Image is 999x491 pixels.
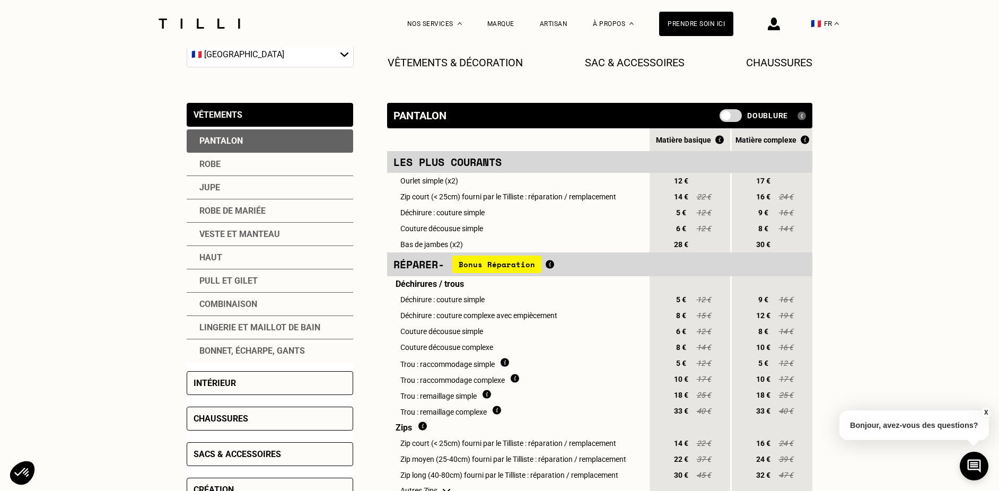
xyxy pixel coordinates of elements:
span: 22 € [696,439,712,448]
img: Dois fournir du matériel ? [418,422,427,431]
img: Qu'est ce que le raccommodage ? [511,374,519,383]
img: menu déroulant [835,22,839,25]
span: 25 € [778,391,794,399]
span: 8 € [671,311,690,320]
span: 40 € [696,407,712,415]
span: 14 € [778,224,794,233]
a: Prendre soin ici [659,12,733,36]
span: 37 € [696,455,712,463]
span: 12 € [696,295,712,304]
span: 39 € [778,455,794,463]
div: Matière basique [650,135,730,144]
span: 12 € [696,224,712,233]
span: 14 € [671,192,690,201]
span: 18 € [753,391,773,399]
span: 5 € [671,359,690,367]
span: 18 € [671,391,690,399]
td: Couture décousue simple [387,221,648,236]
div: Réparer - [393,256,642,273]
img: icône connexion [768,17,780,30]
span: 28 € [671,240,690,249]
span: 33 € [753,407,773,415]
span: 8 € [753,224,773,233]
img: Qu'est ce que le remaillage ? [493,406,501,415]
span: 8 € [753,327,773,336]
span: 5 € [671,208,690,217]
div: Haut [187,246,353,269]
td: Zip moyen (25-40cm) fourni par le Tilliste : réparation / remplacement [387,451,648,467]
span: 10 € [753,343,773,352]
span: 8 € [671,343,690,352]
div: Chaussures [194,414,248,424]
span: 45 € [696,471,712,479]
img: Qu'est ce qu'une doublure ? [798,111,806,120]
a: Marque [487,20,514,28]
span: 12 € [753,311,773,320]
img: Qu'est ce que le remaillage ? [483,390,491,399]
td: Trou : remaillage complexe [387,403,648,419]
td: Déchirures / trous [387,276,648,292]
p: Vêtements & décoration [388,56,523,69]
span: 10 € [671,375,690,383]
img: Logo du service de couturière Tilli [155,19,244,29]
button: X [980,407,991,418]
img: Qu'est ce que le Bonus Réparation ? [546,260,554,269]
div: Lingerie et maillot de bain [187,316,353,339]
span: 🇫🇷 [811,19,821,29]
span: 17 € [753,177,773,185]
span: 12 € [671,177,690,185]
td: Déchirure : couture simple [387,292,648,308]
span: 24 € [753,455,773,463]
span: 12 € [696,208,712,217]
div: Matière complexe [732,135,812,144]
span: 5 € [671,295,690,304]
span: 19 € [778,311,794,320]
div: Pantalon [393,109,446,122]
p: Chaussures [746,56,812,69]
div: Robe [187,153,353,176]
td: Déchirure : couture simple [387,205,648,221]
span: 16 € [753,439,773,448]
span: 5 € [753,359,773,367]
span: 17 € [778,375,794,383]
span: 30 € [671,471,690,479]
img: Qu'est ce que le raccommodage ? [501,358,509,367]
span: 24 € [778,192,794,201]
span: 6 € [671,327,690,336]
span: Bonus Réparation [452,256,541,273]
span: 30 € [753,240,773,249]
td: Trou : remaillage simple [387,387,648,403]
div: Pantalon [187,129,353,153]
span: 32 € [753,471,773,479]
div: Robe de mariée [187,199,353,223]
span: 14 € [671,439,690,448]
img: Qu'est ce que le Bonus Réparation ? [801,135,809,144]
span: 9 € [753,295,773,304]
span: 16 € [778,295,794,304]
span: 16 € [778,343,794,352]
span: 12 € [696,359,712,367]
div: Jupe [187,176,353,199]
span: 33 € [671,407,690,415]
span: 9 € [753,208,773,217]
span: 25 € [696,391,712,399]
span: 16 € [778,208,794,217]
a: Artisan [540,20,568,28]
td: Déchirure : couture complexe avec empiècement [387,308,648,323]
span: 40 € [778,407,794,415]
td: Trou : raccommodage simple [387,355,648,371]
p: Bonjour, avez-vous des questions? [839,410,989,440]
td: Ourlet simple (x2) [387,173,648,189]
td: Zips [387,419,648,435]
div: Veste et manteau [187,223,353,246]
td: Zip court (< 25cm) fourni par le Tilliste : réparation / remplacement [387,189,648,205]
span: 47 € [778,471,794,479]
div: Intérieur [194,378,236,388]
img: Menu déroulant [458,22,462,25]
p: Sac & Accessoires [585,56,685,69]
span: 24 € [778,439,794,448]
div: Sacs & accessoires [194,449,281,459]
